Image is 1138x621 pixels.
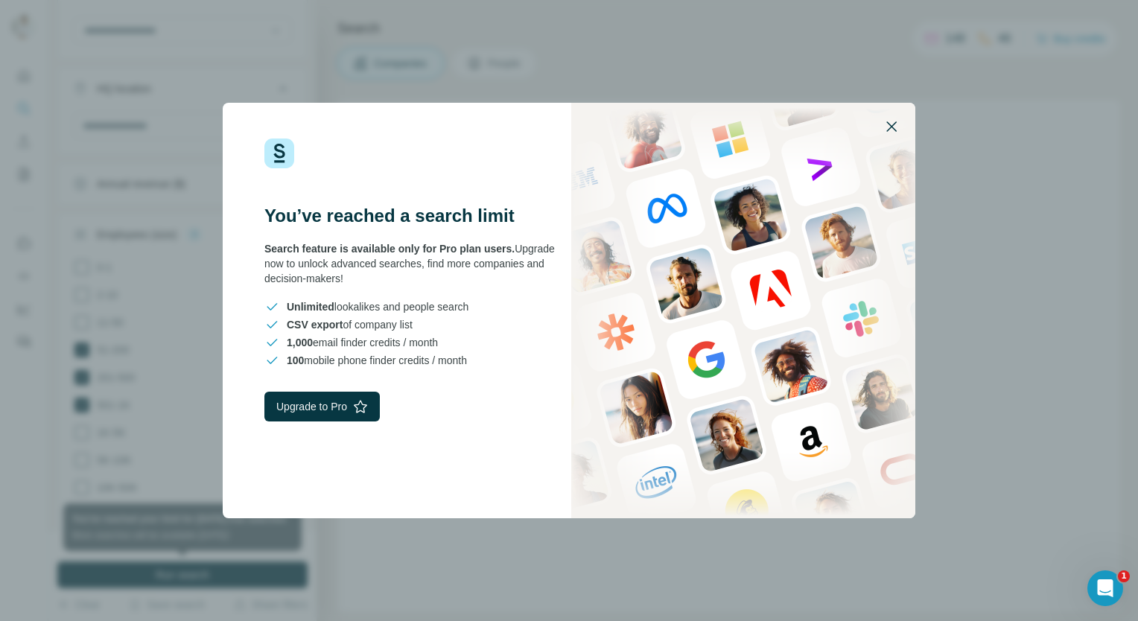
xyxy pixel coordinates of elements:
h3: You’ve reached a search limit [264,204,569,228]
span: of company list [287,317,413,332]
span: mobile phone finder credits / month [287,353,467,368]
span: Search feature is available only for Pro plan users. [264,243,515,255]
img: Surfe Logo [264,138,294,168]
span: email finder credits / month [287,335,438,350]
span: lookalikes and people search [287,299,468,314]
div: Upgrade now to unlock advanced searches, find more companies and decision-makers! [264,241,569,286]
iframe: Intercom live chat [1087,570,1123,606]
button: Upgrade to Pro [264,392,380,421]
span: 1,000 [287,337,313,348]
span: 100 [287,354,304,366]
span: 1 [1118,570,1130,582]
img: Surfe Stock Photo - showing people and technologies [571,103,915,518]
span: Unlimited [287,301,334,313]
span: CSV export [287,319,343,331]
